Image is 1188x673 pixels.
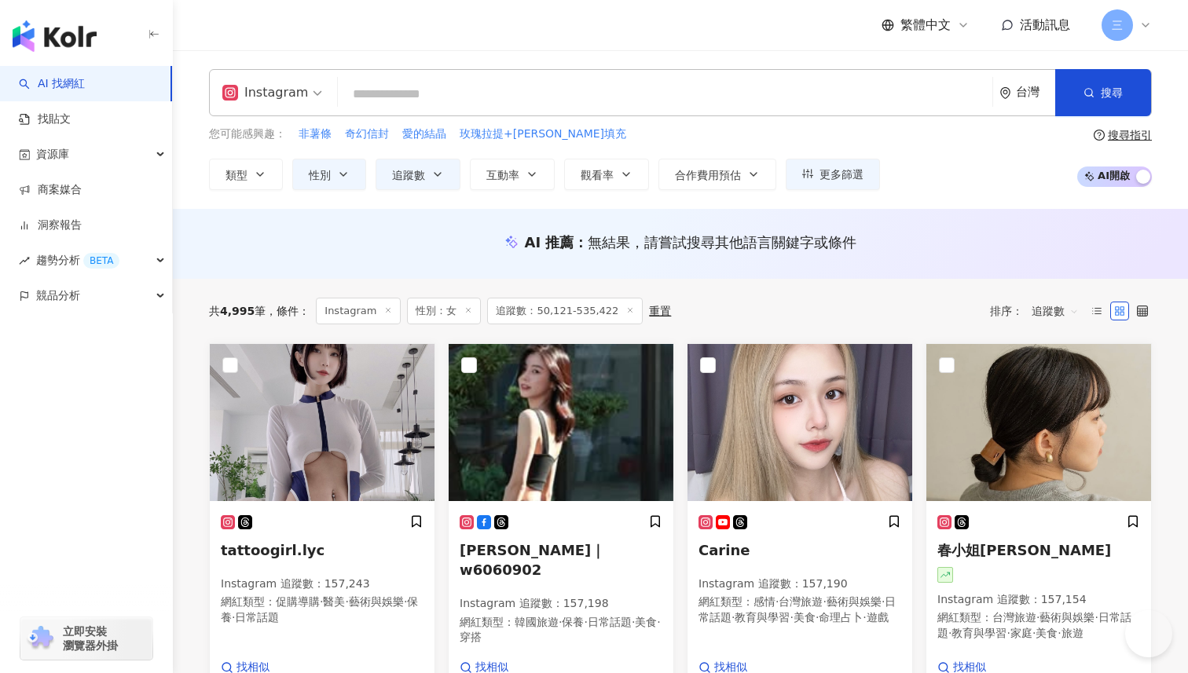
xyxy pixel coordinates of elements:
[459,126,627,143] button: 玫瑰拉提+[PERSON_NAME]填充
[867,611,889,624] span: 遊戲
[222,80,308,105] div: Instagram
[299,126,332,142] span: 非薯條
[731,611,735,624] span: ·
[221,594,423,625] p: 網紅類型 ：
[635,616,657,628] span: 美食
[990,298,1087,324] div: 排序：
[992,611,1036,624] span: 台灣旅遊
[948,627,951,639] span: ·
[937,542,1111,558] span: 春小姐[PERSON_NAME]
[698,576,901,592] p: Instagram 追蹤數 ： 157,190
[564,159,649,190] button: 觀看率
[19,112,71,127] a: 找貼文
[951,627,1006,639] span: 教育與學習
[926,344,1151,501] img: KOL Avatar
[486,169,519,181] span: 互動率
[559,616,562,628] span: ·
[753,595,775,608] span: 感情
[1094,130,1105,141] span: question-circle
[1036,611,1039,624] span: ·
[779,595,823,608] span: 台灣旅遊
[794,611,816,624] span: 美食
[900,16,951,34] span: 繁體中文
[407,298,481,324] span: 性別：女
[882,595,885,608] span: ·
[309,169,331,181] span: 性別
[63,624,118,653] span: 立即安裝 瀏覽器外掛
[13,20,97,52] img: logo
[819,168,863,181] span: 更多篩選
[823,595,826,608] span: ·
[209,305,266,317] div: 共 筆
[1108,129,1152,141] div: 搜尋指引
[323,595,345,608] span: 醫美
[937,592,1140,608] p: Instagram 追蹤數 ： 157,154
[649,305,671,317] div: 重置
[1016,86,1055,99] div: 台灣
[1020,17,1070,32] span: 活動訊息
[392,169,425,181] span: 追蹤數
[735,611,790,624] span: 教育與學習
[819,611,863,624] span: 命理占卜
[401,126,447,143] button: 愛的結晶
[1094,611,1098,624] span: ·
[1058,627,1061,639] span: ·
[584,616,587,628] span: ·
[19,182,82,198] a: 商案媒合
[460,542,605,578] span: [PERSON_NAME]｜w6060902
[225,169,247,181] span: 類型
[1125,610,1172,657] iframe: Help Scout Beacon - Open
[292,159,366,190] button: 性別
[25,626,56,651] img: chrome extension
[588,234,856,251] span: 無結果，請嘗試搜尋其他語言關鍵字或條件
[320,595,323,608] span: ·
[221,576,423,592] p: Instagram 追蹤數 ： 157,243
[790,611,793,624] span: ·
[221,595,418,624] span: 保養
[1032,627,1036,639] span: ·
[210,344,434,501] img: KOL Avatar
[775,595,779,608] span: ·
[19,76,85,92] a: searchAI 找網紅
[632,616,635,628] span: ·
[221,542,324,558] span: tattoogirl.lyc
[1032,298,1079,324] span: 追蹤數
[449,344,673,501] img: KOL Avatar
[515,616,559,628] span: 韓國旅遊
[20,617,152,660] a: chrome extension立即安裝 瀏覽器外掛
[235,611,279,624] span: 日常話題
[698,595,896,624] span: 日常話題
[460,596,662,612] p: Instagram 追蹤數 ： 157,198
[220,305,255,317] span: 4,995
[298,126,332,143] button: 非薯條
[209,126,286,142] span: 您可能感興趣：
[460,126,626,142] span: 玫瑰拉提+[PERSON_NAME]填充
[402,126,446,142] span: 愛的結晶
[588,616,632,628] span: 日常話題
[562,616,584,628] span: 保養
[345,126,389,142] span: 奇幻信封
[460,631,482,643] span: 穿搭
[345,595,348,608] span: ·
[698,594,901,625] p: 網紅類型 ：
[937,610,1140,641] p: 網紅類型 ：
[19,255,30,266] span: rise
[266,305,310,317] span: 條件 ：
[816,611,819,624] span: ·
[1101,86,1123,99] span: 搜尋
[316,298,401,324] span: Instagram
[581,169,614,181] span: 觀看率
[698,542,750,558] span: Carine
[1039,611,1094,624] span: 藝術與娛樂
[999,87,1011,99] span: environment
[657,616,660,628] span: ·
[470,159,555,190] button: 互動率
[349,595,404,608] span: 藝術與娛樂
[36,278,80,313] span: 競品分析
[19,218,82,233] a: 洞察報告
[1036,627,1058,639] span: 美食
[1061,627,1083,639] span: 旅遊
[1010,627,1032,639] span: 家庭
[460,615,662,646] p: 網紅類型 ：
[1055,69,1151,116] button: 搜尋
